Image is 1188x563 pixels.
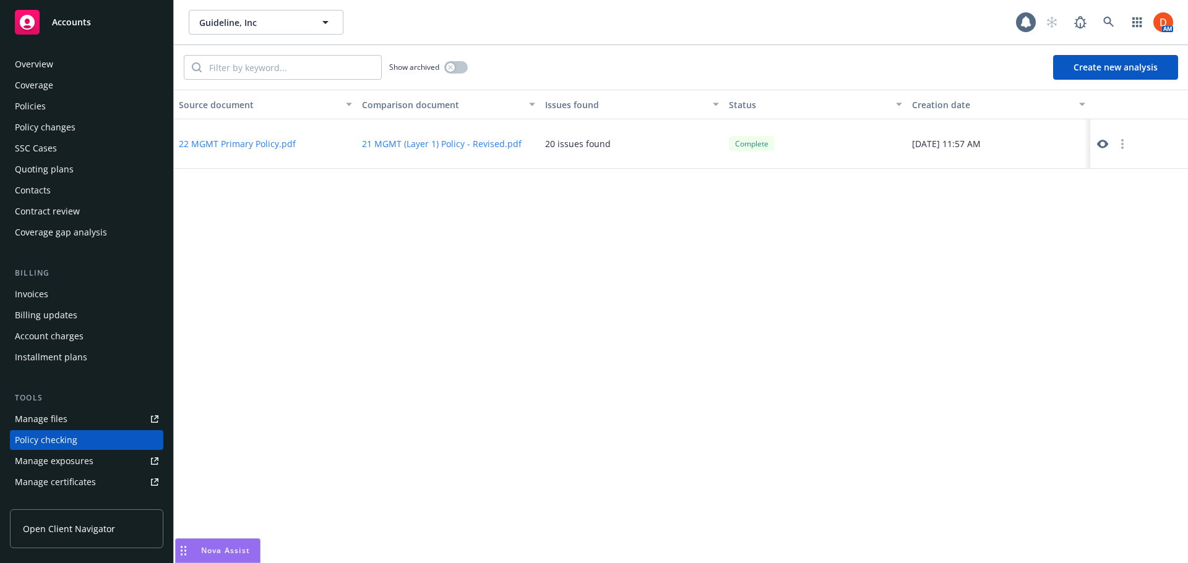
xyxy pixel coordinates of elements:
div: Coverage [15,75,53,95]
div: Overview [15,54,53,74]
div: Contract review [15,201,80,221]
img: photo [1153,12,1173,32]
span: Guideline, Inc [199,16,306,29]
span: Show archived [389,62,439,72]
div: Contacts [15,180,51,200]
button: Guideline, Inc [189,10,343,35]
a: Invoices [10,284,163,304]
div: Policies [15,96,46,116]
div: Policy checking [15,430,77,450]
a: Contract review [10,201,163,221]
div: Creation date [912,98,1072,111]
button: Issues found [540,90,723,119]
div: Manage certificates [15,472,96,492]
a: Policy changes [10,117,163,137]
a: Overview [10,54,163,74]
div: Invoices [15,284,48,304]
button: Creation date [907,90,1090,119]
a: Manage files [10,409,163,429]
div: Coverage gap analysis [15,222,107,242]
a: Policy checking [10,430,163,450]
span: Open Client Navigator [23,522,115,535]
a: Search [1096,10,1121,35]
div: SSC Cases [15,138,57,158]
div: Source document [179,98,338,111]
a: Quoting plans [10,159,163,179]
a: Manage claims [10,493,163,513]
button: 22 MGMT Primary Policy.pdf [179,137,296,150]
div: Comparison document [362,98,522,111]
span: Nova Assist [201,545,250,556]
div: [DATE] 11:57 AM [907,119,1090,169]
button: Nova Assist [175,538,260,563]
a: Report a Bug [1068,10,1093,35]
div: Status [729,98,889,111]
a: SSC Cases [10,138,163,158]
div: Quoting plans [15,159,74,179]
button: Comparison document [357,90,540,119]
input: Filter by keyword... [202,56,381,79]
a: Installment plans [10,347,163,367]
svg: Search [192,62,202,72]
a: Coverage [10,75,163,95]
div: Manage claims [15,493,77,513]
div: Installment plans [15,347,87,367]
a: Start snowing [1039,10,1064,35]
button: Status [724,90,907,119]
div: Drag to move [176,539,191,562]
a: Policies [10,96,163,116]
a: Account charges [10,326,163,346]
a: Switch app [1125,10,1150,35]
a: Manage exposures [10,451,163,471]
a: Billing updates [10,305,163,325]
div: Tools [10,392,163,404]
div: 20 issues found [545,137,611,150]
a: Manage certificates [10,472,163,492]
div: Billing [10,267,163,279]
a: Accounts [10,5,163,40]
div: Issues found [545,98,705,111]
div: Billing updates [15,305,77,325]
div: Complete [729,136,775,151]
div: Account charges [15,326,84,346]
div: Policy changes [15,117,75,137]
button: Source document [174,90,357,119]
button: 21 MGMT (Layer 1) Policy - Revised.pdf [362,137,522,150]
a: Contacts [10,180,163,200]
a: Coverage gap analysis [10,222,163,242]
button: Create new analysis [1053,55,1178,80]
div: Manage files [15,409,67,429]
div: Manage exposures [15,451,93,471]
span: Accounts [52,17,91,27]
